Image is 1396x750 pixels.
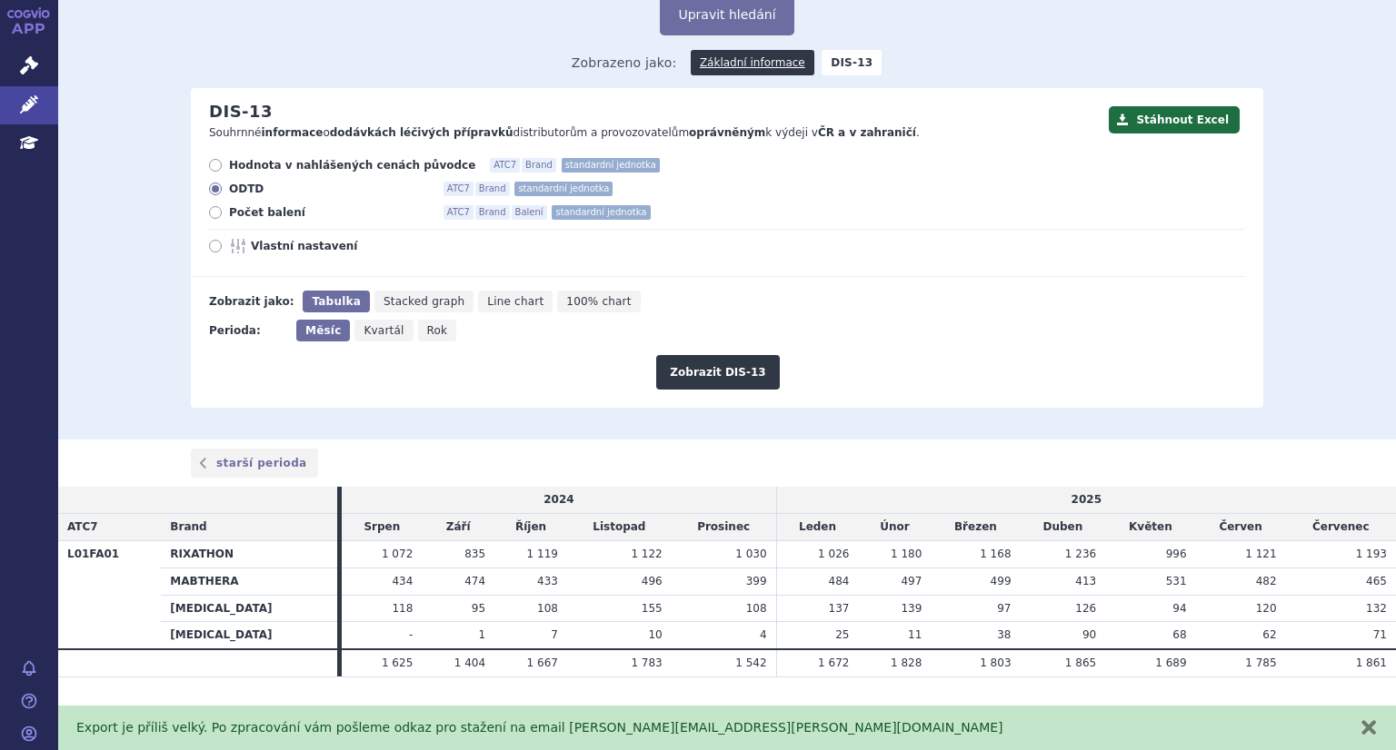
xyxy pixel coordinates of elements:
[229,158,475,173] span: Hodnota v nahlášených cenách původce
[689,126,765,139] strong: oprávněným
[835,628,849,641] span: 25
[209,125,1100,141] p: Souhrnné o distributorům a provozovatelům k výdeji v .
[551,628,558,641] span: 7
[494,514,567,541] td: Říjen
[891,656,922,669] span: 1 828
[487,295,543,308] span: Line chart
[229,205,429,220] span: Počet balení
[1105,514,1195,541] td: Květen
[229,182,429,196] span: ODTD
[330,126,514,139] strong: dodávkách léčivých přípravků
[891,548,922,560] span: 1 180
[76,718,1341,737] div: Export je příliš velký. Po zpracování vám pošleme odkaz pro stažení na email [PERSON_NAME][EMAIL_...
[562,158,660,173] span: standardní jednotka
[1356,548,1387,560] span: 1 193
[818,126,916,139] strong: ČR a v zahraničí
[980,656,1011,669] span: 1 803
[209,320,287,341] div: Perioda:
[776,514,858,541] td: Leden
[648,628,662,641] span: 10
[161,622,337,649] th: [MEDICAL_DATA]
[527,548,558,560] span: 1 119
[392,575,413,587] span: 434
[1286,514,1396,541] td: Červenec
[552,205,650,220] span: standardní jednotka
[829,575,850,587] span: 484
[478,628,485,641] span: 1
[161,595,337,622] th: [MEDICAL_DATA]
[262,126,324,139] strong: informace
[1065,548,1096,560] span: 1 236
[251,239,451,253] span: Vlastní nastavení
[527,656,558,669] span: 1 667
[1172,602,1186,615] span: 94
[829,602,850,615] span: 137
[1366,575,1387,587] span: 465
[818,548,849,560] span: 1 026
[1166,575,1187,587] span: 531
[776,487,1396,513] td: 2025
[901,602,922,615] span: 139
[1245,656,1276,669] span: 1 785
[384,295,464,308] span: Stacked graph
[1075,602,1096,615] span: 126
[392,602,413,615] span: 118
[746,602,767,615] span: 108
[1075,575,1096,587] span: 413
[464,548,485,560] span: 835
[382,548,413,560] span: 1 072
[822,50,882,75] strong: DIS-13
[1256,575,1277,587] span: 482
[382,656,413,669] span: 1 625
[818,656,849,669] span: 1 672
[980,548,1011,560] span: 1 168
[1373,628,1387,641] span: 71
[522,158,556,173] span: Brand
[735,656,766,669] span: 1 542
[161,567,337,595] th: MABTHERA
[566,295,631,308] span: 100% chart
[490,158,520,173] span: ATC7
[312,295,360,308] span: Tabulka
[908,628,922,641] span: 11
[1082,628,1096,641] span: 90
[170,520,206,533] span: Brand
[760,628,767,641] span: 4
[342,514,422,541] td: Srpen
[161,540,337,567] th: RIXATHON
[514,182,613,196] span: standardní jednotka
[475,205,510,220] span: Brand
[1196,514,1286,541] td: Červen
[364,324,404,337] span: Kvartál
[444,205,474,220] span: ATC7
[1172,628,1186,641] span: 68
[1065,656,1096,669] span: 1 865
[512,205,547,220] span: Balení
[642,602,663,615] span: 155
[1262,628,1276,641] span: 62
[444,182,474,196] span: ATC7
[537,575,558,587] span: 433
[642,575,663,587] span: 496
[631,548,662,560] span: 1 122
[691,50,814,75] a: Základní informace
[656,355,779,390] button: Zobrazit DIS-13
[191,449,318,478] a: starší perioda
[537,602,558,615] span: 108
[1245,548,1276,560] span: 1 121
[735,548,766,560] span: 1 030
[409,628,413,641] span: -
[464,575,485,587] span: 474
[1155,656,1186,669] span: 1 689
[997,602,1011,615] span: 97
[58,540,161,649] th: L01FA01
[991,575,1012,587] span: 499
[931,514,1020,541] td: Březen
[1021,514,1106,541] td: Duben
[472,602,485,615] span: 95
[746,575,767,587] span: 399
[1366,602,1387,615] span: 132
[997,628,1011,641] span: 38
[454,656,485,669] span: 1 404
[567,514,672,541] td: Listopad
